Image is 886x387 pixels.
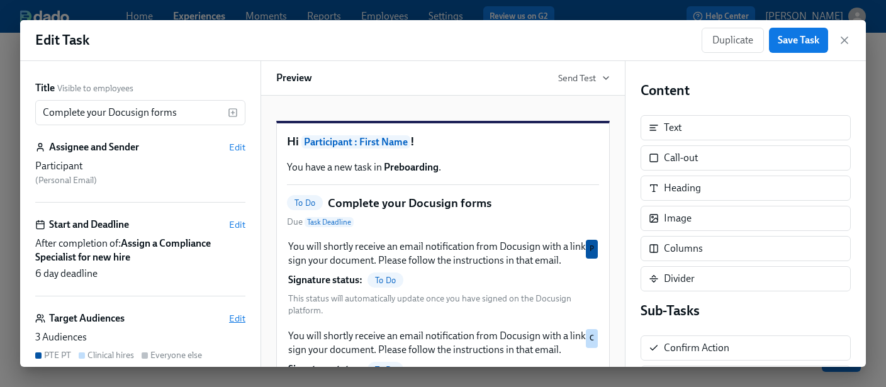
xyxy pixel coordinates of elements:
h4: Sub-Tasks [641,301,851,320]
div: Text [664,121,681,135]
div: Everyone else [150,349,202,361]
div: Used by Clinical hires audience [586,329,598,348]
span: After completion of: [35,237,245,264]
span: ( Personal Email ) [35,175,97,186]
strong: Assign a Compliance Specialist for new hire [35,237,211,263]
div: You will shortly receive an email notification from Docusign with a link to sign your document. P... [287,238,599,318]
button: Duplicate [702,28,764,53]
span: To Do [287,198,323,208]
div: Columns [664,242,703,255]
div: Confirm Action [664,341,729,355]
h6: Preview [276,71,312,85]
div: Participant [35,159,245,173]
h6: Target Audiences [49,311,125,325]
div: Clinical hires [87,349,134,361]
button: Edit [229,312,245,325]
div: 3 Audiences [35,330,245,344]
label: Title [35,81,55,95]
h5: Complete your Docusign forms [328,195,491,211]
span: Save Task [778,34,819,47]
div: Image [641,206,851,231]
h6: Start and Deadline [49,218,129,232]
div: Divider [664,272,695,286]
div: Target AudiencesEdit3 AudiencesPTE PTClinical hiresEveryone else [35,311,245,377]
div: Text [641,115,851,140]
span: Due [287,216,354,228]
button: Edit [229,218,245,231]
span: Duplicate [712,34,753,47]
button: Send Test [558,72,610,84]
h1: Edit Task [35,31,89,50]
strong: Preboarding [384,161,439,173]
span: Visible to employees [57,82,133,94]
div: Call-out [664,151,698,165]
div: Start and DeadlineEditAfter completion of:Assign a Compliance Specialist for new hire6 day deadline [35,218,245,296]
span: Task Deadline [305,217,354,227]
div: Call-out [641,145,851,171]
span: 6 day deadline [35,267,98,281]
h1: Hi ! [287,133,599,150]
div: PTE PT [44,349,71,361]
h6: Assignee and Sender [49,140,139,154]
div: Heading [641,176,851,201]
div: Used by PTE PT audience [586,240,598,259]
div: Columns [641,236,851,261]
span: Participant : First Name [301,135,410,149]
div: Heading [664,181,701,195]
div: Image [664,211,692,225]
div: Assignee and SenderEditParticipant (Personal Email) [35,140,245,203]
button: Edit [229,141,245,154]
p: You have a new task in . [287,160,599,174]
div: Confirm Action [641,335,851,361]
svg: Insert text variable [228,108,238,118]
div: Divider [641,266,851,291]
h4: Content [641,81,851,100]
button: Save Task [769,28,828,53]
